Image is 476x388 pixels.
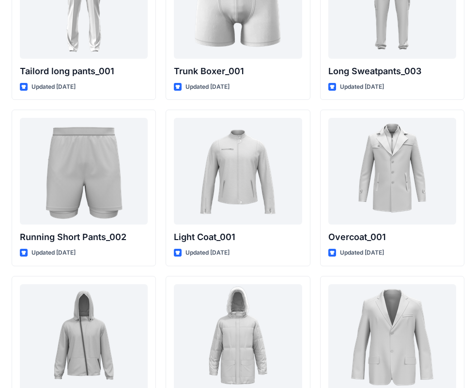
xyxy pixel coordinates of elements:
[185,248,230,258] p: Updated [DATE]
[174,118,302,225] a: Light Coat_001
[328,118,456,225] a: Overcoat_001
[328,230,456,244] p: Overcoat_001
[20,118,148,225] a: Running Short Pants_002
[20,230,148,244] p: Running Short Pants_002
[20,65,148,78] p: Tailord long pants_001
[31,248,76,258] p: Updated [DATE]
[174,230,302,244] p: Light Coat_001
[31,82,76,92] p: Updated [DATE]
[174,65,302,78] p: Trunk Boxer_001
[340,248,384,258] p: Updated [DATE]
[185,82,230,92] p: Updated [DATE]
[340,82,384,92] p: Updated [DATE]
[328,65,456,78] p: Long Sweatpants_003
